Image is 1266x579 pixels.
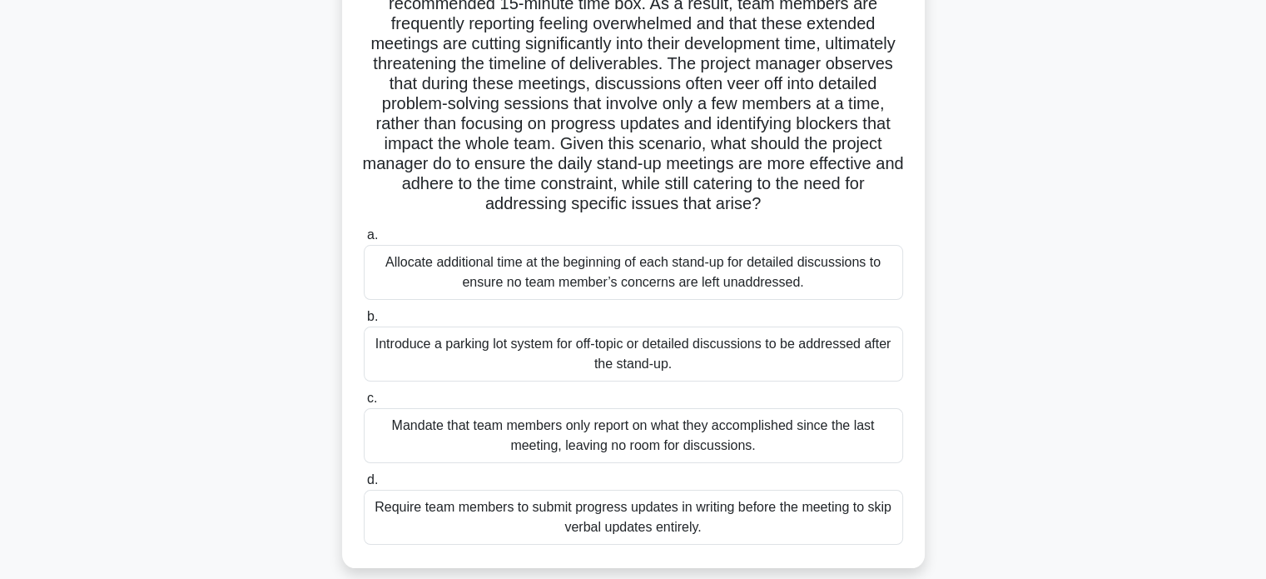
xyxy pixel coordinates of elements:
[367,227,378,242] span: a.
[367,309,378,323] span: b.
[364,327,903,382] div: Introduce a parking lot system for off-topic or detailed discussions to be addressed after the st...
[364,245,903,300] div: Allocate additional time at the beginning of each stand-up for detailed discussions to ensure no ...
[367,391,377,405] span: c.
[364,490,903,545] div: Require team members to submit progress updates in writing before the meeting to skip verbal upda...
[364,408,903,463] div: Mandate that team members only report on what they accomplished since the last meeting, leaving n...
[367,472,378,487] span: d.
